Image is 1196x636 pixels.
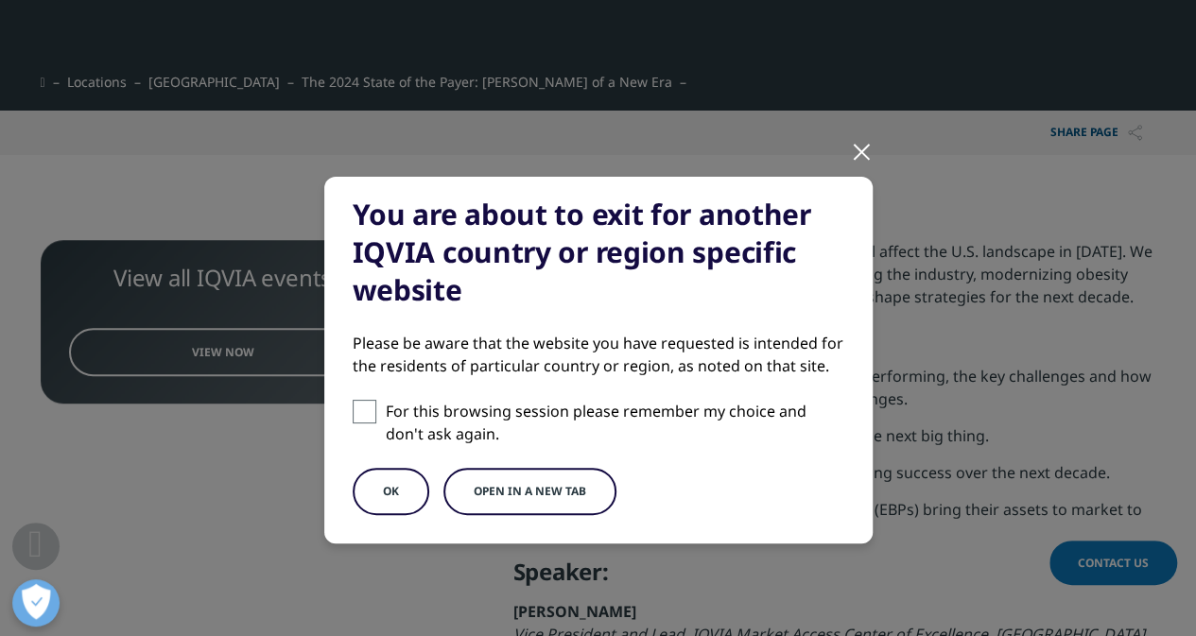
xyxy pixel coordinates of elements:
button: OK [353,468,429,515]
div: You are about to exit for another IQVIA country or region specific website [353,196,844,309]
button: Open in a new tab [443,468,616,515]
button: Open Preferences [12,579,60,627]
p: For this browsing session please remember my choice and don't ask again. [386,400,844,445]
div: Please be aware that the website you have requested is intended for the residents of particular c... [353,332,844,377]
